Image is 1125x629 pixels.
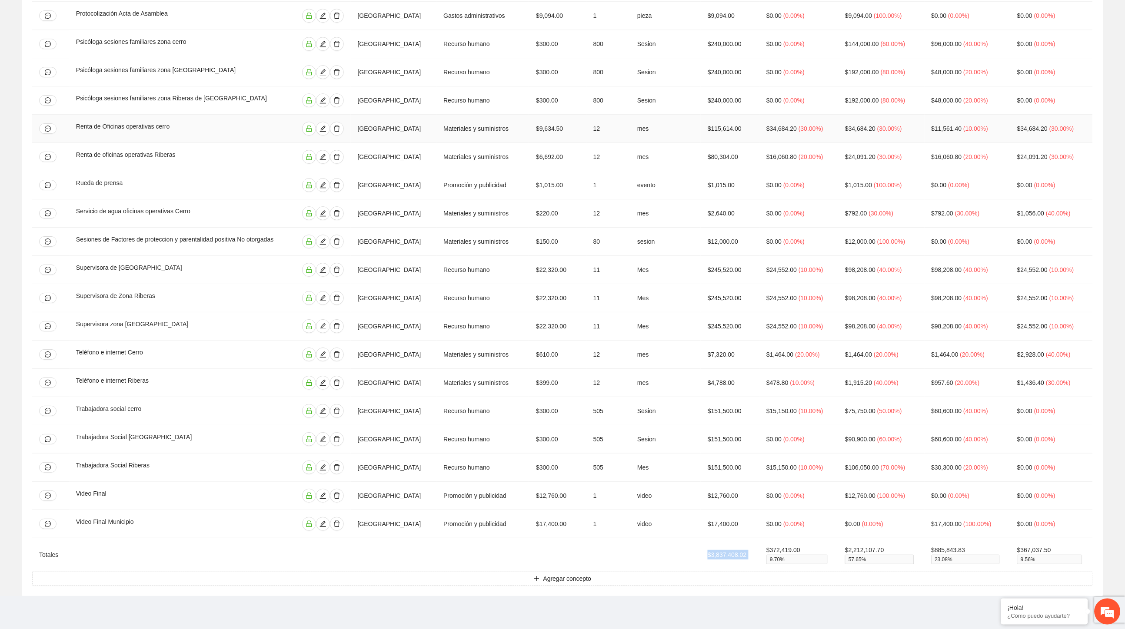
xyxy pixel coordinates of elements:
span: ( 30.00% ) [877,125,902,132]
span: ( 0.00% ) [1034,12,1055,19]
span: $0.00 [1017,12,1032,19]
span: $0.00 [932,182,947,189]
td: 12 [586,143,630,171]
span: $34,684.20 [845,125,875,132]
button: message [39,265,57,275]
span: edit [316,266,330,273]
span: ( 80.00% ) [881,97,905,104]
span: ( 0.00% ) [1034,182,1055,189]
td: $9,634.50 [529,115,586,143]
span: unlock [303,295,316,301]
button: delete [330,9,344,23]
span: $34,684.20 [766,125,797,132]
span: delete [330,238,343,245]
span: unlock [303,125,316,132]
span: $0.00 [1017,182,1032,189]
button: unlock [302,37,316,51]
span: ( 30.00% ) [869,210,894,217]
button: message [39,490,57,501]
button: edit [316,263,330,277]
button: plusAgregar concepto [32,572,1093,586]
span: edit [316,492,330,499]
span: ( 100.00% ) [874,182,902,189]
div: Rueda de prensa [76,178,213,192]
span: ( 20.00% ) [964,153,989,160]
button: delete [330,235,344,248]
td: [GEOGRAPHIC_DATA] [351,199,437,228]
td: $2,640.00 [701,199,759,228]
span: $48,000.00 [932,97,962,104]
button: unlock [302,489,316,503]
span: delete [330,351,343,358]
span: message [45,521,51,527]
span: $0.00 [766,40,782,47]
button: edit [316,93,330,107]
td: $12,000.00 [701,228,759,256]
button: unlock [302,150,316,164]
button: edit [316,376,330,390]
span: message [45,238,51,245]
td: 800 [586,86,630,115]
button: message [39,67,57,77]
span: delete [330,323,343,330]
td: [GEOGRAPHIC_DATA] [351,86,437,115]
span: unlock [303,153,316,160]
td: [GEOGRAPHIC_DATA] [351,2,437,30]
span: message [45,267,51,273]
td: [GEOGRAPHIC_DATA] [351,115,437,143]
td: mes [630,143,701,171]
span: $11,561.40 [932,125,962,132]
span: $96,000.00 [932,40,962,47]
span: unlock [303,323,316,330]
button: delete [330,319,344,333]
button: unlock [302,376,316,390]
span: delete [330,69,343,76]
button: delete [330,263,344,277]
span: message [45,351,51,358]
td: [GEOGRAPHIC_DATA] [351,228,437,256]
button: edit [316,122,330,136]
span: unlock [303,182,316,189]
span: $48,000.00 [932,69,962,76]
td: Gastos administrativos [436,2,529,30]
td: $300.00 [529,58,586,86]
span: $34,684.20 [1017,125,1048,132]
td: $220.00 [529,199,586,228]
span: ( 30.00% ) [955,210,980,217]
span: ( 0.00% ) [949,182,970,189]
span: message [45,210,51,216]
span: unlock [303,210,316,217]
td: $300.00 [529,30,586,58]
button: edit [316,65,330,79]
button: edit [316,150,330,164]
button: unlock [302,404,316,418]
button: edit [316,404,330,418]
td: [GEOGRAPHIC_DATA] [351,30,437,58]
td: Materiales y suministros [436,143,529,171]
span: message [45,295,51,301]
span: delete [330,379,343,386]
span: edit [316,153,330,160]
span: $0.00 [1017,69,1032,76]
button: message [39,377,57,388]
button: delete [330,517,344,531]
span: ( 40.00% ) [964,40,989,47]
span: ( 40.00% ) [1046,210,1071,217]
span: ( 0.00% ) [783,182,805,189]
td: $150.00 [529,228,586,256]
span: $16,060.80 [932,153,962,160]
button: delete [330,376,344,390]
span: $24,091.20 [1017,153,1048,160]
button: unlock [302,263,316,277]
button: delete [330,37,344,51]
button: edit [316,235,330,248]
span: unlock [303,238,316,245]
span: delete [330,464,343,471]
span: unlock [303,492,316,499]
td: 800 [586,30,630,58]
span: delete [330,436,343,443]
button: edit [316,432,330,446]
td: $22,320.00 [529,256,586,284]
span: edit [316,436,330,443]
td: 1 [586,2,630,30]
